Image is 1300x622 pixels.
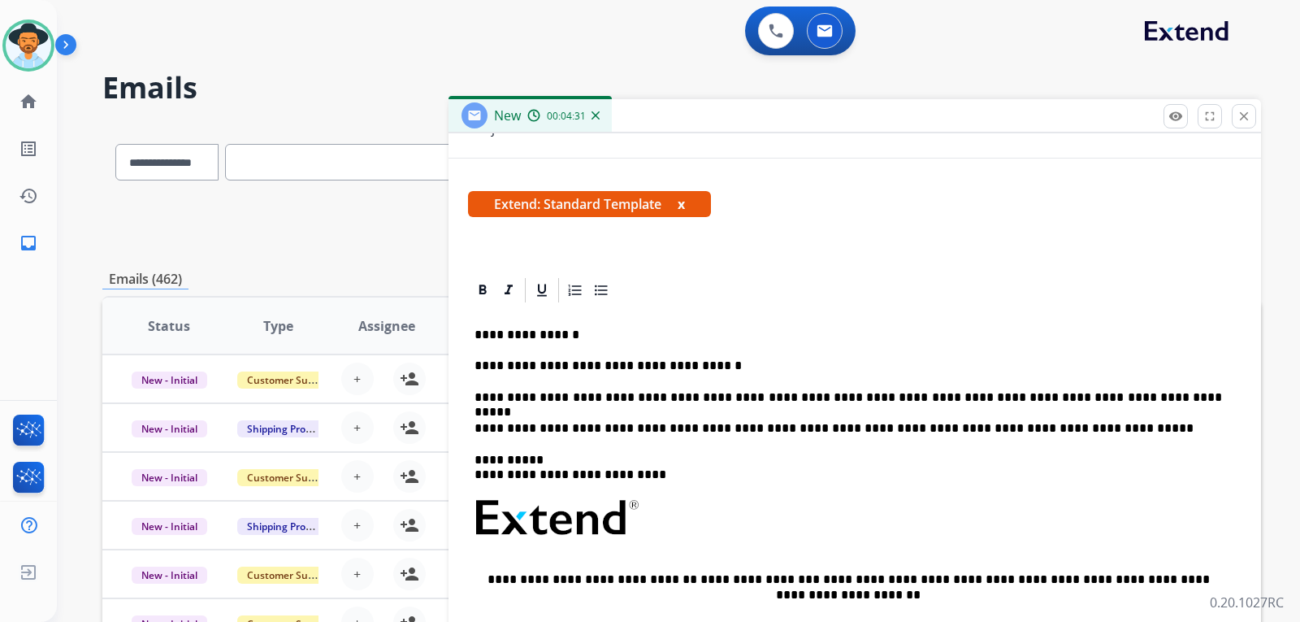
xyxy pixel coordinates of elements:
span: New - Initial [132,469,207,486]
div: Italic [496,278,521,302]
button: x [678,194,685,214]
div: Bold [470,278,495,302]
span: New [494,107,521,124]
mat-icon: person_add [400,369,419,389]
span: New - Initial [132,567,207,584]
p: 0.20.1027RC [1210,593,1284,612]
span: Shipping Protection [237,420,349,437]
mat-icon: person_add [400,418,419,437]
button: + [341,363,374,395]
mat-icon: person_add [400,467,419,486]
button: + [341,411,374,444]
span: New - Initial [132,518,207,535]
span: Customer Support [237,469,343,486]
mat-icon: person_add [400,564,419,584]
span: Customer Support [237,372,343,389]
span: + [353,515,361,535]
span: Type [263,316,293,336]
span: 00:04:31 [547,110,586,123]
mat-icon: close [1237,109,1251,124]
button: + [341,558,374,590]
button: + [341,460,374,493]
mat-icon: inbox [19,233,38,253]
mat-icon: fullscreen [1202,109,1217,124]
button: + [341,509,374,542]
p: Emails (462) [102,269,188,289]
mat-icon: history [19,186,38,206]
mat-icon: home [19,92,38,111]
span: + [353,467,361,486]
div: Ordered List [563,278,587,302]
mat-icon: remove_red_eye [1168,109,1183,124]
h2: Emails [102,72,1261,104]
span: Assignee [358,316,415,336]
span: New - Initial [132,372,207,389]
span: Shipping Protection [237,518,349,535]
span: Customer Support [237,567,343,584]
div: Underline [530,278,554,302]
div: Bullet List [589,278,613,302]
span: New - Initial [132,420,207,437]
img: avatar [6,23,51,68]
span: Extend: Standard Template [468,191,711,217]
mat-icon: person_add [400,515,419,535]
span: + [353,418,361,437]
span: + [353,369,361,389]
mat-icon: list_alt [19,139,38,159]
span: Status [148,316,190,336]
span: + [353,564,361,584]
